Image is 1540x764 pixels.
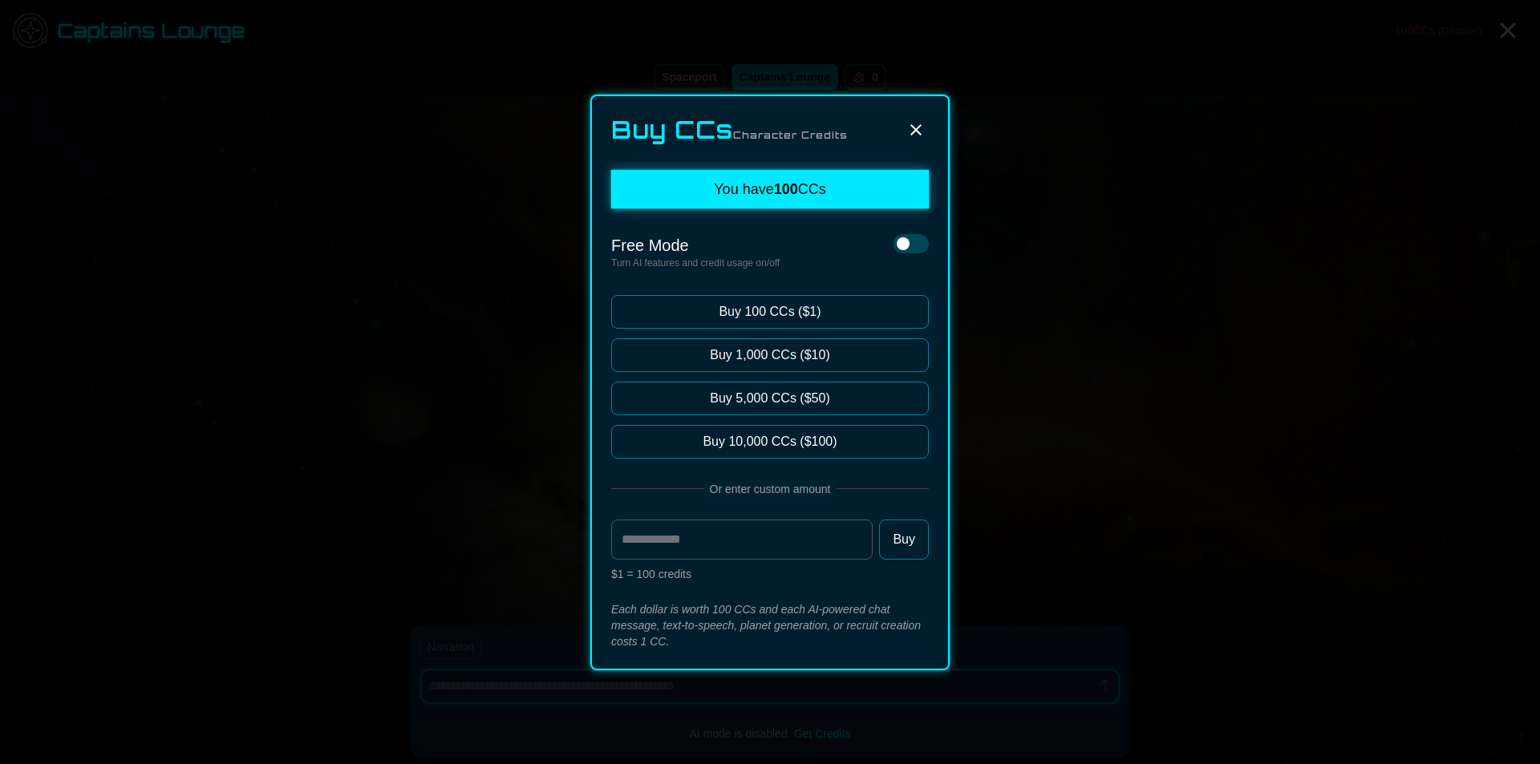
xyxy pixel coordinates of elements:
[611,257,780,269] p: Turn AI features and credit usage on/off
[611,338,929,372] button: Buy 1,000 CCs ($10)
[611,601,929,649] p: Each dollar is worth 100 CCs and each AI-powered chat message, text-to-speech, planet generation,...
[774,181,798,197] span: 100
[611,425,929,459] button: Buy 10,000 CCs ($100)
[611,234,780,257] p: Free Mode
[611,115,848,144] h2: Buy CCs
[611,295,929,329] button: Buy 100 CCs ($1)
[611,170,929,208] div: You have CCs
[611,566,929,582] p: $1 = 100 credits
[879,519,929,560] button: Buy
[611,382,929,415] button: Buy 5,000 CCs ($50)
[703,481,837,497] span: Or enter custom amount
[733,129,848,141] span: Character Credits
